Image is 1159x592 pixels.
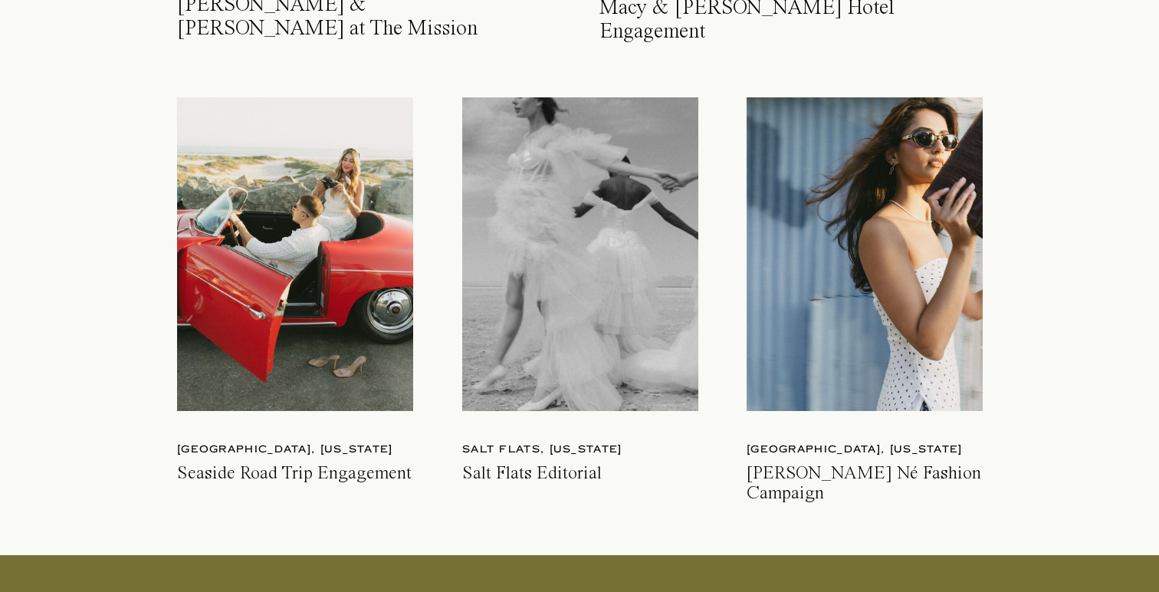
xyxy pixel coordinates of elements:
[177,464,417,504] a: Seaside Road Trip Engagement
[747,442,992,458] a: [GEOGRAPHIC_DATA], [US_STATE]
[462,442,708,458] a: salt flats, [US_STATE]
[462,464,702,504] a: Salt Flats Editorial
[747,464,987,504] a: [PERSON_NAME] Né Fashion Campaign
[177,442,422,458] a: [GEOGRAPHIC_DATA], [US_STATE]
